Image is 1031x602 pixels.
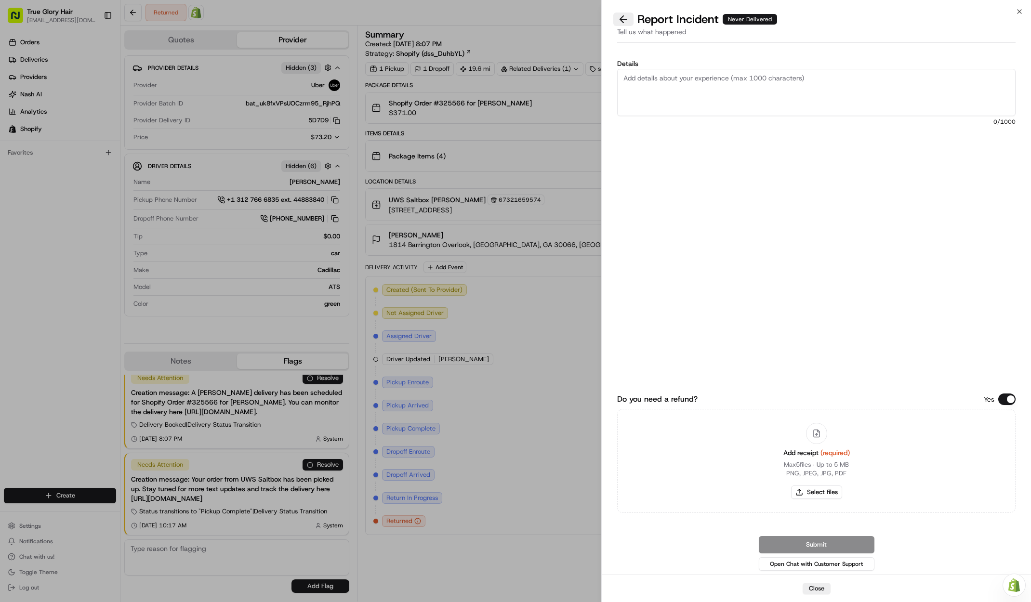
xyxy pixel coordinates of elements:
a: Powered byPylon [68,163,117,170]
button: Select files [791,485,842,499]
a: 📗Knowledge Base [6,136,78,153]
span: (required) [820,448,850,457]
div: Never Delivered [723,14,777,25]
span: 0 /1000 [617,118,1016,126]
input: Clear [25,62,159,72]
p: Report Incident [637,12,777,27]
p: Welcome 👋 [10,39,175,54]
img: Nash [10,10,29,29]
img: 1736555255976-a54dd68f-1ca7-489b-9aae-adbdc363a1c4 [10,92,27,109]
div: 📗 [10,141,17,148]
div: 💻 [81,141,89,148]
div: Start new chat [33,92,158,102]
button: Start new chat [164,95,175,106]
span: Pylon [96,163,117,170]
div: Tell us what happened [617,27,1016,43]
label: Do you need a refund? [617,393,698,405]
button: Open Chat with Customer Support [759,557,874,571]
a: 💻API Documentation [78,136,159,153]
button: Close [803,583,831,594]
p: PNG, JPEG, JPG, PDF [786,469,846,478]
p: Yes [984,394,994,404]
div: We're available if you need us! [33,102,122,109]
span: API Documentation [91,140,155,149]
p: Max 5 files ∙ Up to 5 MB [784,460,849,469]
span: Add receipt [783,448,850,457]
span: Knowledge Base [19,140,74,149]
label: Details [617,60,1016,67]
